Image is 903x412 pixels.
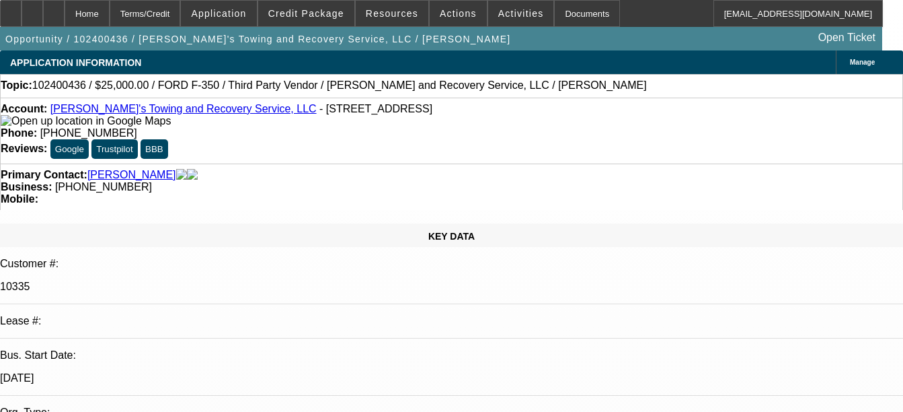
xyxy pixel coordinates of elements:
span: 102400436 / $25,000.00 / FORD F-350 / Third Party Vendor / [PERSON_NAME] and Recovery Service, LL... [32,79,647,92]
a: Open Ticket [813,26,881,49]
a: [PERSON_NAME]'s Towing and Recovery Service, LLC [50,103,317,114]
span: APPLICATION INFORMATION [10,57,141,68]
a: [PERSON_NAME] [87,169,176,181]
span: Credit Package [268,8,344,19]
span: Manage [850,59,875,66]
span: [PHONE_NUMBER] [40,127,137,139]
button: Credit Package [258,1,354,26]
img: Open up location in Google Maps [1,115,171,127]
button: BBB [141,139,168,159]
span: Actions [440,8,477,19]
span: KEY DATA [428,231,475,242]
button: Google [50,139,89,159]
button: Resources [356,1,428,26]
strong: Phone: [1,127,37,139]
span: - [STREET_ADDRESS] [319,103,432,114]
strong: Mobile: [1,193,38,205]
strong: Business: [1,181,52,193]
button: Activities [488,1,554,26]
span: Application [191,8,246,19]
strong: Primary Contact: [1,169,87,181]
button: Actions [430,1,487,26]
span: Activities [498,8,544,19]
img: facebook-icon.png [176,169,187,181]
button: Trustpilot [91,139,137,159]
strong: Topic: [1,79,32,92]
span: Opportunity / 102400436 / [PERSON_NAME]'s Towing and Recovery Service, LLC / [PERSON_NAME] [5,34,510,44]
a: View Google Maps [1,115,171,127]
strong: Account: [1,103,47,114]
strong: Reviews: [1,143,47,154]
img: linkedin-icon.png [187,169,198,181]
span: [PHONE_NUMBER] [55,181,152,193]
span: Resources [366,8,418,19]
button: Application [181,1,256,26]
